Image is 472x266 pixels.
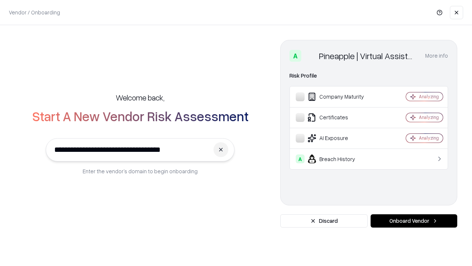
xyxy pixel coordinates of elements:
[32,109,249,123] h2: Start A New Vendor Risk Assessment
[83,167,198,175] p: Enter the vendor’s domain to begin onboarding
[296,154,384,163] div: Breach History
[419,114,439,120] div: Analyzing
[419,135,439,141] div: Analyzing
[289,50,301,62] div: A
[280,214,368,228] button: Discard
[9,8,60,16] p: Vendor / Onboarding
[296,113,384,122] div: Certificates
[371,214,457,228] button: Onboard Vendor
[296,92,384,101] div: Company Maturity
[319,50,416,62] div: Pineapple | Virtual Assistant Agency
[289,71,448,80] div: Risk Profile
[296,134,384,143] div: AI Exposure
[304,50,316,62] img: Pineapple | Virtual Assistant Agency
[296,154,305,163] div: A
[116,92,164,103] h5: Welcome back,
[419,93,439,100] div: Analyzing
[425,49,448,62] button: More info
